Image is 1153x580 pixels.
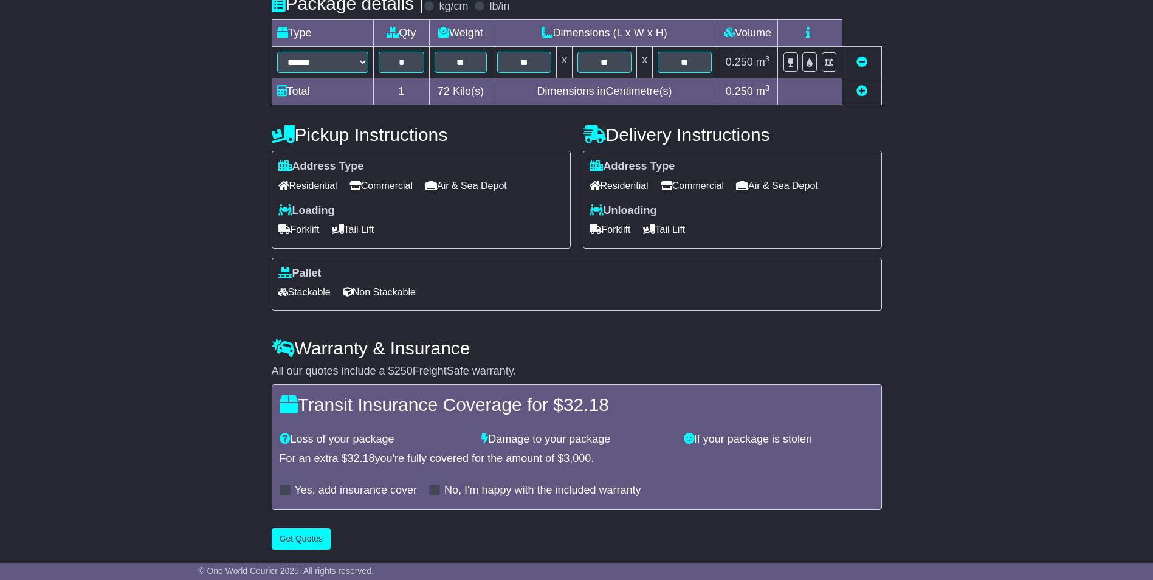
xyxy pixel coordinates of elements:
[492,20,717,47] td: Dimensions (L x W x H)
[726,85,753,97] span: 0.250
[430,20,492,47] td: Weight
[736,176,818,195] span: Air & Sea Depot
[394,365,413,377] span: 250
[274,433,476,446] div: Loss of your package
[492,78,717,105] td: Dimensions in Centimetre(s)
[373,78,430,105] td: 1
[661,176,724,195] span: Commercial
[590,176,649,195] span: Residential
[278,176,337,195] span: Residential
[678,433,880,446] div: If your package is stolen
[856,85,867,97] a: Add new item
[590,220,631,239] span: Forklift
[717,20,778,47] td: Volume
[726,56,753,68] span: 0.250
[438,85,450,97] span: 72
[756,56,770,68] span: m
[278,160,364,173] label: Address Type
[278,204,335,218] label: Loading
[348,452,375,464] span: 32.18
[430,78,492,105] td: Kilo(s)
[272,365,882,378] div: All our quotes include a $ FreightSafe warranty.
[280,452,874,466] div: For an extra $ you're fully covered for the amount of $ .
[563,395,609,415] span: 32.18
[765,54,770,63] sup: 3
[332,220,374,239] span: Tail Lift
[556,47,572,78] td: x
[590,204,657,218] label: Unloading
[756,85,770,97] span: m
[198,566,374,576] span: © One World Courier 2025. All rights reserved.
[637,47,653,78] td: x
[373,20,430,47] td: Qty
[590,160,675,173] label: Address Type
[278,283,331,302] span: Stackable
[643,220,686,239] span: Tail Lift
[278,220,320,239] span: Forklift
[278,267,322,280] label: Pallet
[349,176,413,195] span: Commercial
[563,452,591,464] span: 3,000
[583,125,882,145] h4: Delivery Instructions
[765,83,770,92] sup: 3
[425,176,507,195] span: Air & Sea Depot
[272,338,882,358] h4: Warranty & Insurance
[280,395,874,415] h4: Transit Insurance Coverage for $
[272,20,373,47] td: Type
[295,484,417,497] label: Yes, add insurance cover
[272,125,571,145] h4: Pickup Instructions
[856,56,867,68] a: Remove this item
[444,484,641,497] label: No, I'm happy with the included warranty
[343,283,416,302] span: Non Stackable
[272,78,373,105] td: Total
[272,528,331,550] button: Get Quotes
[475,433,678,446] div: Damage to your package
